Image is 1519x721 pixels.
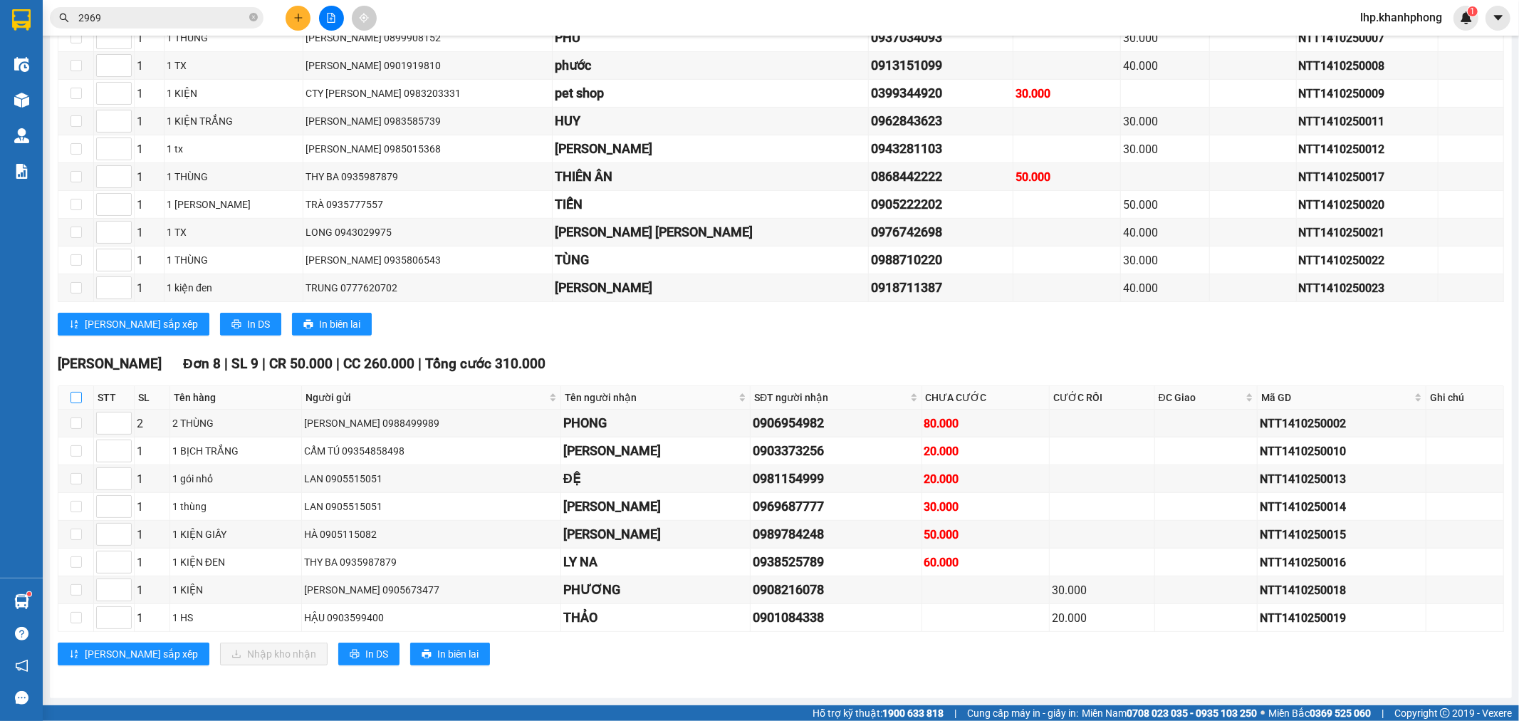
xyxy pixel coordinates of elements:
span: In biên lai [437,646,479,662]
div: 0399344920 [871,83,1011,103]
div: 0981154999 [753,469,919,489]
div: phước [555,56,866,76]
div: HẬU 0903599400 [304,610,558,626]
span: aim [359,13,369,23]
img: logo.jpg [155,18,189,52]
td: NTT1410250019 [1258,604,1426,632]
img: logo-vxr [12,9,31,31]
div: 1 KIỆN [172,582,299,598]
div: 60.000 [924,554,1047,571]
div: 2 THÙNG [172,415,299,431]
div: THẢO [563,608,748,628]
th: CHƯA CƯỚC [922,386,1050,410]
td: 0913151099 [869,52,1013,80]
div: 1 [137,251,162,269]
div: 1 TX [167,224,301,240]
td: 0908216078 [751,576,922,604]
span: copyright [1440,708,1450,718]
div: [PERSON_NAME] [563,524,748,544]
div: HÀ 0905115082 [304,527,558,542]
div: NTT1410250023 [1299,279,1436,297]
div: [PERSON_NAME] 0983585739 [306,113,550,129]
div: 0938525789 [753,552,919,572]
div: 0868442222 [871,167,1011,187]
div: 0908216078 [753,580,919,600]
div: TIẾN [555,194,866,214]
button: plus [286,6,310,31]
td: NGỌC ANH [561,437,751,465]
span: Cung cấp máy in - giấy in: [967,705,1078,721]
td: phước [553,52,869,80]
span: Miền Bắc [1268,705,1371,721]
div: [PERSON_NAME] [563,497,748,517]
span: In DS [247,316,270,332]
div: NTT1410250010 [1260,442,1424,460]
td: 0901084338 [751,604,922,632]
img: warehouse-icon [14,57,29,72]
div: CTY [PERSON_NAME] 0983203331 [306,85,550,101]
div: 20.000 [924,442,1047,460]
div: 0989784248 [753,524,919,544]
div: NTT1410250013 [1260,470,1424,488]
span: [PERSON_NAME] sắp xếp [85,646,198,662]
div: LAN 0905515051 [304,499,558,514]
span: Tên người nhận [565,390,736,405]
div: 0969687777 [753,497,919,517]
div: NTT1410250012 [1299,140,1436,158]
div: ĐỆ [563,469,748,489]
td: 0988710220 [869,247,1013,274]
button: aim [352,6,377,31]
div: 1 thùng [172,499,299,514]
img: icon-new-feature [1460,11,1473,24]
div: 20.000 [924,470,1047,488]
div: 1 [PERSON_NAME] [167,197,301,212]
div: 1 BỊCH TRẮNG [172,443,299,459]
td: NTT1410250015 [1258,521,1426,549]
div: 50.000 [924,526,1047,544]
div: 1 [137,554,167,571]
td: TIẾN [553,191,869,219]
div: [PERSON_NAME] [555,278,866,298]
div: TÙNG [555,250,866,270]
td: NGUYỄN NHẬT LINH NHI [553,219,869,247]
button: downloadNhập kho nhận [220,643,328,665]
span: plus [293,13,303,23]
span: Miền Nam [1082,705,1257,721]
td: 0943281103 [869,135,1013,163]
div: 1 [137,581,167,599]
div: NTT1410250021 [1299,224,1436,242]
button: printerIn biên lai [292,313,372,336]
div: 30.000 [1016,85,1118,103]
strong: 1900 633 818 [882,707,944,719]
div: 1 KIỆN GIẤY [172,527,299,542]
span: | [418,356,422,372]
div: 20.000 [1052,609,1152,627]
div: 0913151099 [871,56,1011,76]
div: [PERSON_NAME] 0905673477 [304,582,558,598]
span: 1 [1470,6,1475,16]
span: printer [422,649,432,660]
div: THIÊN ÂN [555,167,866,187]
span: | [336,356,340,372]
b: BIÊN NHẬN GỬI HÀNG [92,21,137,113]
td: 0399344920 [869,80,1013,108]
td: NTT1410250017 [1297,163,1439,191]
div: 0905222202 [871,194,1011,214]
div: 30.000 [1123,113,1207,130]
div: [PERSON_NAME] [563,441,748,461]
th: Ghi chú [1426,386,1504,410]
td: 0981154999 [751,465,922,493]
div: 0943281103 [871,139,1011,159]
td: 0938525789 [751,549,922,576]
div: 50.000 [1123,196,1207,214]
td: NTT1410250020 [1297,191,1439,219]
span: file-add [326,13,336,23]
td: THIÊN ÂN [553,163,869,191]
div: [PERSON_NAME] 0901919810 [306,58,550,73]
div: [PERSON_NAME] 0935806543 [306,252,550,268]
div: 0906954982 [753,413,919,433]
td: 0918711387 [869,274,1013,302]
div: THY BA 0935987879 [306,169,550,185]
span: ĐC Giao [1159,390,1243,405]
button: sort-ascending[PERSON_NAME] sắp xếp [58,643,209,665]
